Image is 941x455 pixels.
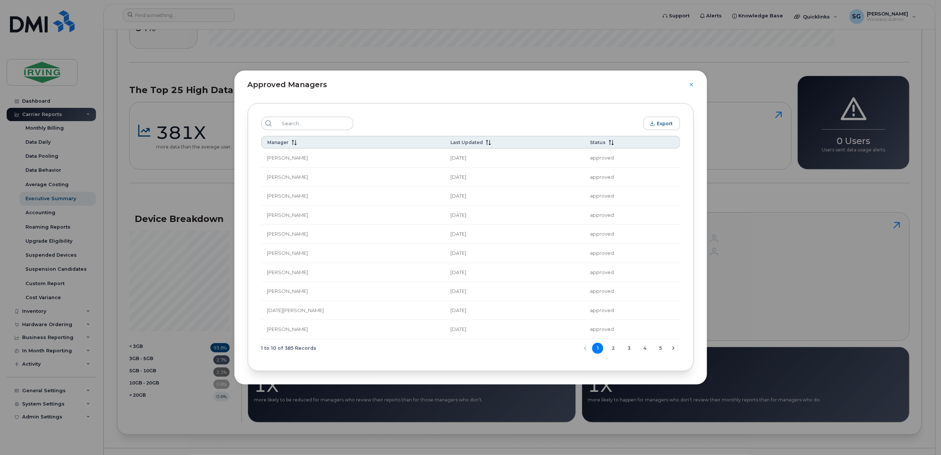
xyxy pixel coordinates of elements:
td: [PERSON_NAME] [261,206,444,225]
button: Close [689,82,694,87]
td: approved [584,301,680,320]
td: [DATE] [444,320,584,339]
td: [PERSON_NAME] [261,263,444,282]
td: [DATE] [444,244,584,263]
td: approved [584,206,680,225]
button: Page 2 [608,343,619,354]
td: [PERSON_NAME] [261,244,444,263]
td: [DATE] [444,148,584,168]
td: [DATE] [444,301,584,320]
td: [PERSON_NAME] [261,225,444,244]
button: Page 3 [624,343,635,354]
td: [PERSON_NAME] [261,187,444,206]
td: [DATE] [444,168,584,187]
td: [DATE] [444,225,584,244]
td: approved [584,282,680,301]
button: Next Page [668,343,679,354]
td: [DATE] [444,187,584,206]
span: Last Updated [450,140,483,145]
td: [PERSON_NAME] [261,282,444,301]
td: approved [584,168,680,187]
td: [DATE] [444,206,584,225]
span: Manager [268,140,289,145]
span: Status [590,140,606,145]
input: Search... [275,117,353,130]
td: approved [584,225,680,244]
span: Export [657,121,673,126]
td: [PERSON_NAME] [261,168,444,187]
td: approved [584,263,680,282]
td: [DATE] [444,263,584,282]
button: Page 5 [655,343,666,354]
td: approved [584,244,680,263]
button: Export [643,117,680,130]
td: [PERSON_NAME] [261,320,444,339]
td: approved [584,320,680,339]
button: Page 1 [592,343,603,354]
td: approved [584,148,680,168]
span: Approved Managers [248,79,327,90]
td: [PERSON_NAME] [261,148,444,168]
td: [DATE] [444,282,584,301]
span: 1 to 10 of 385 Records [261,343,317,354]
td: [DATE][PERSON_NAME] [261,301,444,320]
td: approved [584,187,680,206]
button: Page 4 [639,343,650,354]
